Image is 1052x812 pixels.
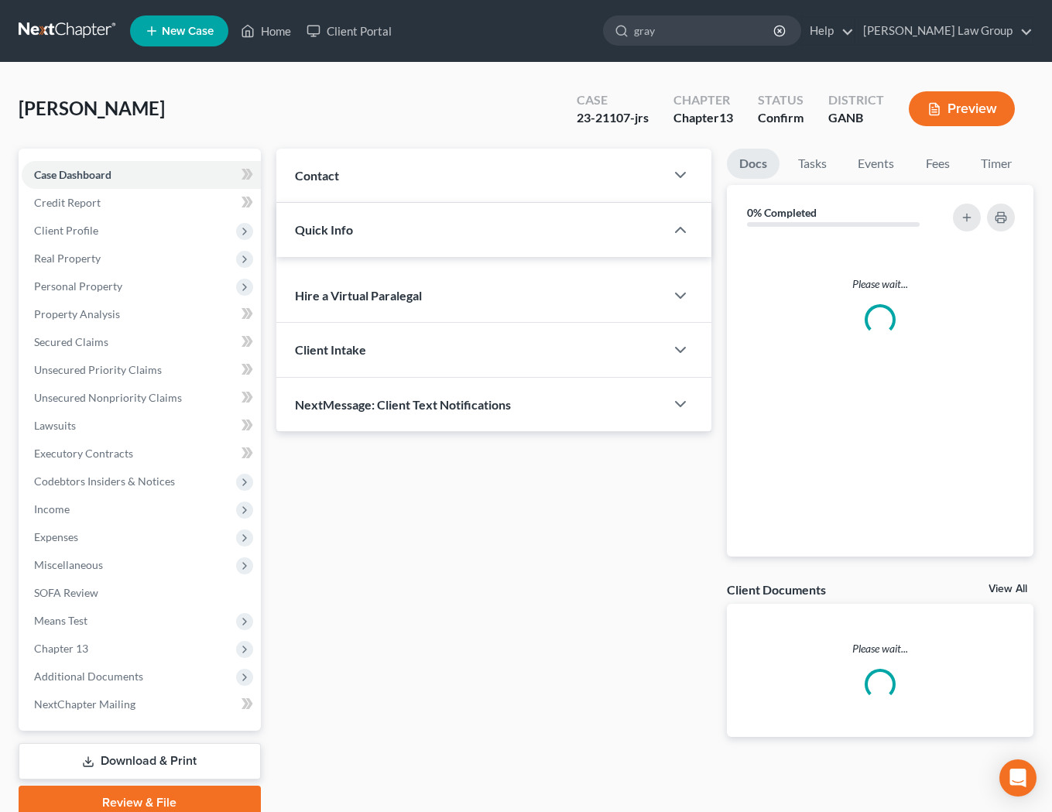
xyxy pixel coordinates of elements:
a: Events [845,149,906,179]
span: 13 [719,110,733,125]
div: Chapter [673,109,733,127]
a: View All [989,584,1027,594]
span: Income [34,502,70,516]
span: Quick Info [295,222,353,237]
div: District [828,91,884,109]
div: Client Documents [727,581,826,598]
span: Personal Property [34,279,122,293]
a: Home [233,17,299,45]
a: Secured Claims [22,328,261,356]
button: Preview [909,91,1015,126]
span: New Case [162,26,214,37]
input: Search by name... [634,16,776,45]
a: NextChapter Mailing [22,690,261,718]
span: Contact [295,168,339,183]
span: Executory Contracts [34,447,133,460]
span: Property Analysis [34,307,120,320]
span: Codebtors Insiders & Notices [34,475,175,488]
span: SOFA Review [34,586,98,599]
a: Case Dashboard [22,161,261,189]
a: Docs [727,149,780,179]
span: Miscellaneous [34,558,103,571]
strong: 0% Completed [747,206,817,219]
a: Fees [913,149,962,179]
span: Chapter 13 [34,642,88,655]
span: Lawsuits [34,419,76,432]
span: Client Profile [34,224,98,237]
a: Executory Contracts [22,440,261,468]
span: Client Intake [295,342,366,357]
a: [PERSON_NAME] Law Group [855,17,1033,45]
a: Unsecured Nonpriority Claims [22,384,261,412]
a: Credit Report [22,189,261,217]
a: SOFA Review [22,579,261,607]
a: Lawsuits [22,412,261,440]
a: Property Analysis [22,300,261,328]
a: Client Portal [299,17,399,45]
div: 23-21107-jrs [577,109,649,127]
p: Please wait... [739,276,1021,292]
span: NextMessage: Client Text Notifications [295,397,511,412]
span: Case Dashboard [34,168,111,181]
div: Confirm [758,109,804,127]
span: Means Test [34,614,87,627]
div: GANB [828,109,884,127]
div: Chapter [673,91,733,109]
span: [PERSON_NAME] [19,97,165,119]
a: Help [802,17,854,45]
p: Please wait... [727,641,1033,656]
a: Timer [968,149,1024,179]
span: Credit Report [34,196,101,209]
a: Download & Print [19,743,261,779]
div: Open Intercom Messenger [999,759,1037,797]
div: Case [577,91,649,109]
span: NextChapter Mailing [34,697,135,711]
span: Secured Claims [34,335,108,348]
span: Additional Documents [34,670,143,683]
span: Unsecured Priority Claims [34,363,162,376]
div: Status [758,91,804,109]
span: Real Property [34,252,101,265]
a: Tasks [786,149,839,179]
a: Unsecured Priority Claims [22,356,261,384]
span: Expenses [34,530,78,543]
span: Hire a Virtual Paralegal [295,288,422,303]
span: Unsecured Nonpriority Claims [34,391,182,404]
